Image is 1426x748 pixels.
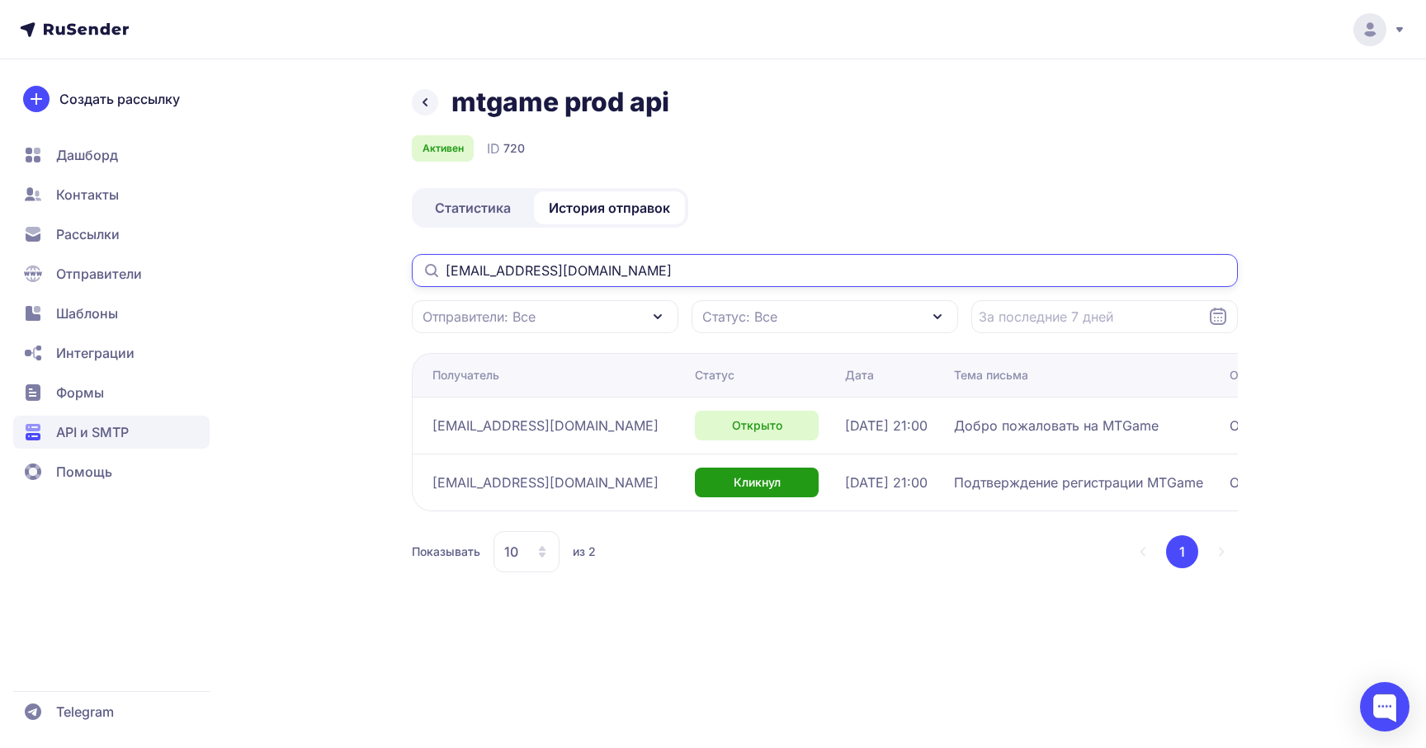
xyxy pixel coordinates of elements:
div: Получатель [432,367,499,383]
a: История отправок [534,191,685,224]
div: ID [487,139,525,158]
span: Статистика [435,198,511,218]
span: Активен [423,142,464,155]
span: [EMAIL_ADDRESS][DOMAIN_NAME] [432,416,659,435]
span: [DATE] 21:00 [845,473,928,492]
span: Подтверждение регистрации MTGame [954,473,1203,492]
span: Отправители [56,264,142,284]
span: 10 [504,542,518,562]
span: Шаблоны [56,303,118,323]
span: Контакты [56,185,119,205]
a: Telegram [13,695,210,728]
span: Добро пожаловать на MTGame [954,416,1159,435]
span: Отправители: Все [423,307,536,327]
span: Кликнул [734,474,781,491]
span: Интеграции [56,343,135,363]
input: Datepicker input [971,300,1238,333]
button: 1 [1166,535,1198,568]
input: Поиск [412,254,1238,287]
div: Тема письма [954,367,1028,383]
span: Формы [56,383,104,402]
span: Статус: Все [702,307,777,327]
span: [EMAIL_ADDRESS][DOMAIN_NAME] [432,473,659,492]
span: Помощь [56,462,112,482]
span: Дашборд [56,145,118,165]
span: API и SMTP [56,422,129,442]
span: Создать рассылку [59,89,180,109]
span: История отправок [549,198,670,218]
span: Показывать [412,543,480,560]
a: Статистика [415,191,531,224]
span: [DATE] 21:00 [845,416,928,435]
span: из 2 [573,543,596,560]
div: Статус [695,367,734,383]
div: Дата [845,367,874,383]
span: 720 [503,140,525,157]
span: Telegram [56,702,114,722]
div: Ответ SMTP [1230,367,1300,383]
h1: mtgame prod api [451,86,669,119]
span: Рассылки [56,224,120,244]
span: Открыто [732,417,782,434]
